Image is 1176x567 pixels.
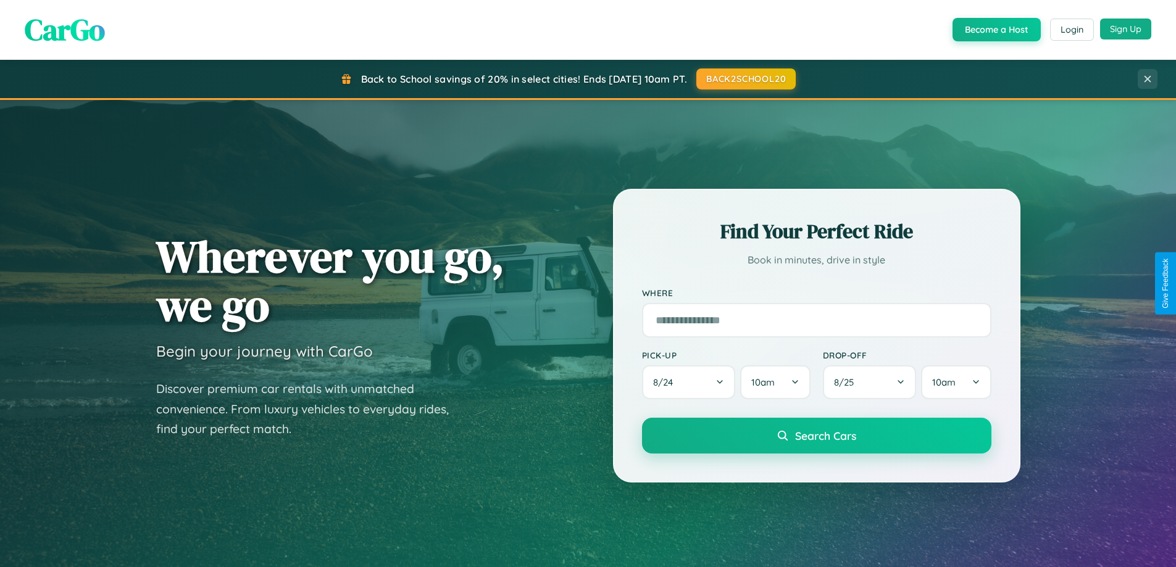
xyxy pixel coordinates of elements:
span: Search Cars [795,429,856,442]
h3: Begin your journey with CarGo [156,342,373,360]
label: Where [642,288,991,298]
label: Pick-up [642,350,811,360]
span: 10am [751,376,775,388]
button: Search Cars [642,418,991,453]
button: 8/24 [642,365,736,399]
h1: Wherever you go, we go [156,232,504,329]
p: Discover premium car rentals with unmatched convenience. From luxury vehicles to everyday rides, ... [156,379,465,439]
button: Sign Up [1100,19,1151,39]
label: Drop-off [823,350,991,360]
button: BACK2SCHOOL20 [696,68,796,89]
div: Give Feedback [1161,259,1170,308]
button: 8/25 [823,365,917,399]
button: Become a Host [953,18,1041,41]
button: Login [1050,19,1094,41]
button: 10am [740,365,810,399]
button: 10am [921,365,991,399]
span: 10am [932,376,956,388]
p: Book in minutes, drive in style [642,251,991,269]
h2: Find Your Perfect Ride [642,218,991,245]
span: CarGo [25,9,105,50]
span: 8 / 25 [834,376,860,388]
span: 8 / 24 [653,376,679,388]
span: Back to School savings of 20% in select cities! Ends [DATE] 10am PT. [361,73,687,85]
